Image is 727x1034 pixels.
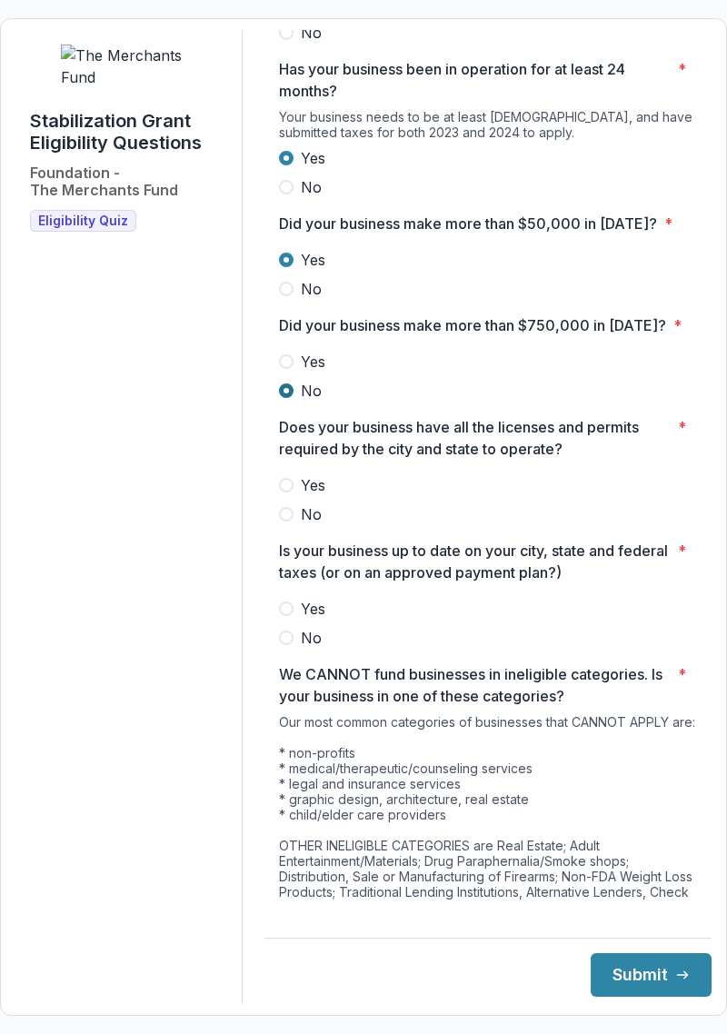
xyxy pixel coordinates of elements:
[30,164,178,199] h2: Foundation - The Merchants Fund
[279,58,671,102] p: Has your business been in operation for at least 24 months?
[301,22,322,44] span: No
[279,314,666,336] p: Did your business make more than $750,000 in [DATE]?
[301,351,325,373] span: Yes
[279,109,697,147] div: Your business needs to be at least [DEMOGRAPHIC_DATA], and have submitted taxes for both 2023 and...
[591,953,712,997] button: Submit
[279,540,671,583] p: Is your business up to date on your city, state and federal taxes (or on an approved payment plan?)
[301,147,325,169] span: Yes
[301,627,322,649] span: No
[30,110,227,154] h1: Stabilization Grant Eligibility Questions
[301,249,325,271] span: Yes
[38,214,128,229] span: Eligibility Quiz
[61,45,197,88] img: The Merchants Fund
[301,598,325,620] span: Yes
[279,213,657,234] p: Did your business make more than $50,000 in [DATE]?
[301,380,322,402] span: No
[279,663,671,707] p: We CANNOT fund businesses in ineligible categories. Is your business in one of these categories?
[301,176,322,198] span: No
[301,278,322,300] span: No
[279,714,697,969] div: Our most common categories of businesses that CANNOT APPLY are: * non-profits * medical/therapeut...
[301,474,325,496] span: Yes
[301,503,322,525] span: No
[279,416,671,460] p: Does your business have all the licenses and permits required by the city and state to operate?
